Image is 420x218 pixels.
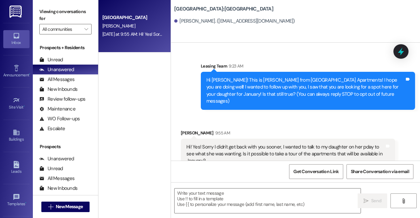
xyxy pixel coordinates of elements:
[206,77,405,105] div: Hi [PERSON_NAME]! This is [PERSON_NAME] from [GEOGRAPHIC_DATA] Apartments! I hope you are doing w...
[56,203,83,210] span: New Message
[39,66,74,73] div: Unanswered
[3,159,30,177] a: Leads
[358,193,387,208] button: Send
[84,27,88,32] i: 
[346,164,413,179] button: Share Conversation via email
[3,127,30,145] a: Buildings
[201,63,415,72] div: Leasing Team
[39,7,92,24] label: Viewing conversations for
[24,104,25,109] span: •
[39,175,74,182] div: All Messages
[33,44,98,51] div: Prospects + Residents
[39,76,74,83] div: All Messages
[351,168,409,175] span: Share Conversation via email
[39,56,63,63] div: Unread
[39,96,85,103] div: Review follow-ups
[186,144,385,165] div: Hi! Yes! Sorry I didn't get back with you sooner, I wanted to talk to my daughter on her pday to ...
[39,125,65,132] div: Escalate
[227,63,243,69] div: 9:23 AM
[25,201,26,205] span: •
[42,24,81,34] input: All communities
[10,6,23,18] img: ResiDesk Logo
[3,30,30,48] a: Inbox
[48,204,53,209] i: 
[39,106,75,112] div: Maintenance
[41,202,90,212] button: New Message
[39,185,77,192] div: New Inbounds
[3,95,30,112] a: Site Visit •
[29,72,30,76] span: •
[214,129,230,136] div: 9:55 AM
[39,115,80,122] div: WO Follow-ups
[293,168,339,175] span: Get Conversation Link
[174,6,273,12] b: [GEOGRAPHIC_DATA]: [GEOGRAPHIC_DATA]
[364,198,368,204] i: 
[39,86,77,93] div: New Inbounds
[174,18,295,25] div: [PERSON_NAME]. ([EMAIL_ADDRESS][DOMAIN_NAME])
[371,197,381,204] span: Send
[401,198,406,204] i: 
[289,164,343,179] button: Get Conversation Link
[181,129,395,139] div: [PERSON_NAME]
[33,143,98,150] div: Prospects
[3,191,30,209] a: Templates •
[39,165,63,172] div: Unread
[39,155,74,162] div: Unanswered
[102,23,135,29] span: [PERSON_NAME]
[102,14,163,21] div: [GEOGRAPHIC_DATA]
